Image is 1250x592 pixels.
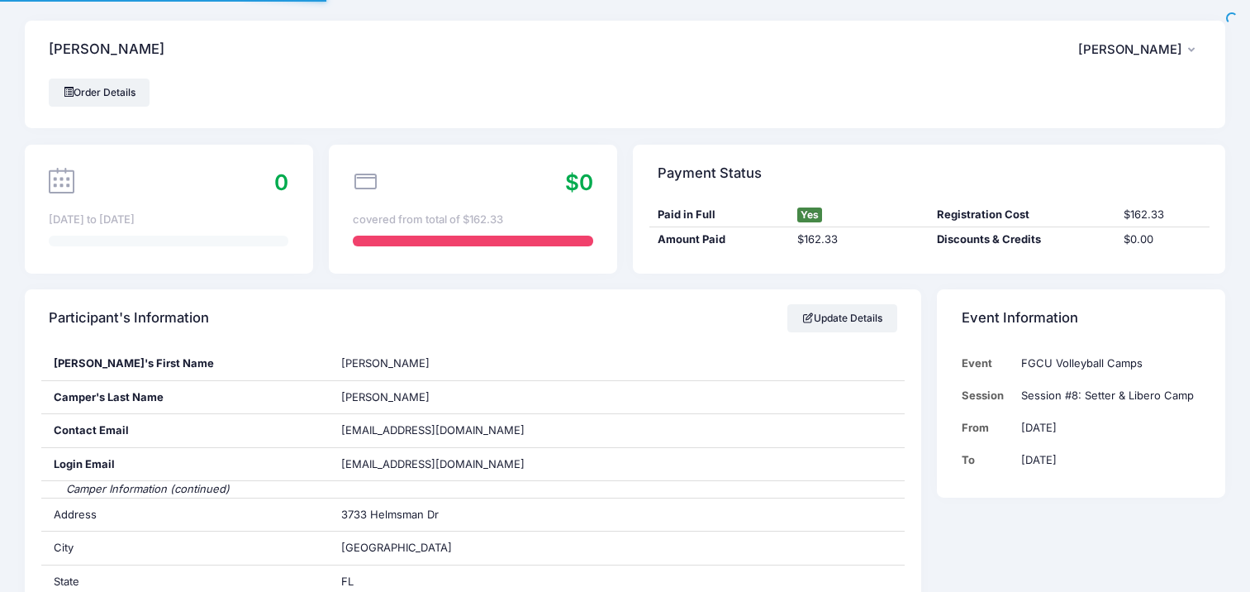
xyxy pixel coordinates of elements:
[1116,232,1210,248] div: $0.00
[353,212,592,228] div: covered from total of $162.33
[565,169,593,195] span: $0
[341,541,452,554] span: [GEOGRAPHIC_DATA]
[1014,347,1201,380] td: FGCU Volleyball Camps
[789,232,929,248] div: $162.33
[797,208,822,222] span: Yes
[658,150,762,197] h4: Payment Status
[1116,207,1210,223] div: $162.33
[1014,380,1201,412] td: Session #8: Setter & Libero Camp
[41,381,330,414] div: Camper's Last Name
[41,499,330,532] div: Address
[341,456,548,473] span: [EMAIL_ADDRESS][DOMAIN_NAME]
[341,356,430,370] span: [PERSON_NAME]
[962,444,1014,476] td: To
[649,207,789,223] div: Paid in Full
[1078,42,1182,57] span: [PERSON_NAME]
[341,423,525,437] span: [EMAIL_ADDRESS][DOMAIN_NAME]
[41,481,905,498] div: Camper Information (continued)
[41,448,330,481] div: Login Email
[1014,444,1201,476] td: [DATE]
[962,295,1078,342] h4: Event Information
[1014,412,1201,444] td: [DATE]
[41,532,330,565] div: City
[649,232,789,248] div: Amount Paid
[341,390,430,403] span: [PERSON_NAME]
[787,304,897,332] a: Update Details
[1078,31,1201,69] button: [PERSON_NAME]
[41,347,330,380] div: [PERSON_NAME]'s First Name
[49,79,150,107] a: Order Details
[962,412,1014,444] td: From
[929,232,1116,248] div: Discounts & Credits
[962,347,1014,380] td: Event
[274,169,288,195] span: 0
[962,380,1014,412] td: Session
[341,575,354,588] span: FL
[49,26,164,74] h4: [PERSON_NAME]
[49,212,288,228] div: [DATE] to [DATE]
[49,295,209,342] h4: Participant's Information
[41,414,330,447] div: Contact Email
[929,207,1116,223] div: Registration Cost
[341,508,439,521] span: 3733 Helmsman Dr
